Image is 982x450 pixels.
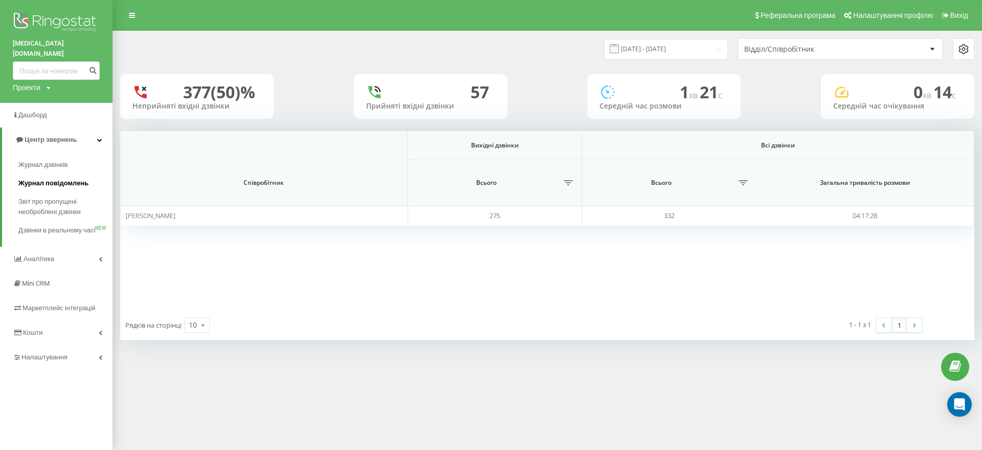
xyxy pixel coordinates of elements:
div: Неприйняті вхідні дзвінки [132,102,261,111]
span: Mini CRM [22,280,50,287]
div: Середній час очікування [833,102,962,111]
div: 10 [189,320,197,330]
span: Аналiтика [24,255,54,263]
span: Маркетплейс інтеграцій [23,304,96,312]
span: [PERSON_NAME] [126,211,175,220]
span: хв [689,90,700,101]
span: Співробітник [139,179,388,187]
span: Реферальна програма [761,11,836,19]
span: Кошти [23,329,42,336]
div: 377 (50)% [183,82,255,102]
span: Всі дзвінки [606,141,949,149]
div: 1 - 1 з 1 [849,319,871,330]
div: Open Intercom Messenger [947,392,972,417]
span: Загальна тривалість розмови [772,179,958,187]
a: 1 [891,318,907,332]
span: 1 [680,81,700,103]
span: 275 [489,211,500,220]
span: Журнал дзвінків [18,160,68,170]
span: Дашборд [18,111,47,119]
span: Рядків на сторінці [125,320,182,330]
td: 04:17:28 [756,206,974,226]
div: 57 [471,82,489,102]
span: 332 [664,211,675,220]
span: Налаштування [21,353,68,361]
span: c [952,90,956,101]
span: Звіт про пропущені необроблені дзвінки [18,197,107,217]
a: Звіт про пропущені необроблені дзвінки [18,192,113,221]
img: Ringostat logo [13,10,100,36]
a: [MEDICAL_DATA][DOMAIN_NAME] [13,38,100,59]
div: Середній час розмови [599,102,728,111]
div: Прийняті вхідні дзвінки [366,102,495,111]
span: хв [923,90,933,101]
span: Вихідні дзвінки [421,141,568,149]
span: 21 [700,81,722,103]
span: 14 [933,81,956,103]
input: Пошук за номером [13,61,100,80]
span: Дзвінки в реальному часі [18,225,95,235]
div: Проекти [13,82,40,93]
span: Всього [587,179,735,187]
a: Журнал повідомлень [18,174,113,192]
a: Журнал дзвінків [18,156,113,174]
span: 0 [913,81,933,103]
span: Вихід [950,11,968,19]
span: Центр звернень [25,136,77,143]
span: Журнал повідомлень [18,178,88,188]
div: Відділ/Співробітник [744,45,866,54]
span: Налаштування профілю [853,11,933,19]
span: c [718,90,722,101]
span: Всього [413,179,560,187]
a: Центр звернень [2,127,113,152]
a: Дзвінки в реальному часіNEW [18,221,113,240]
